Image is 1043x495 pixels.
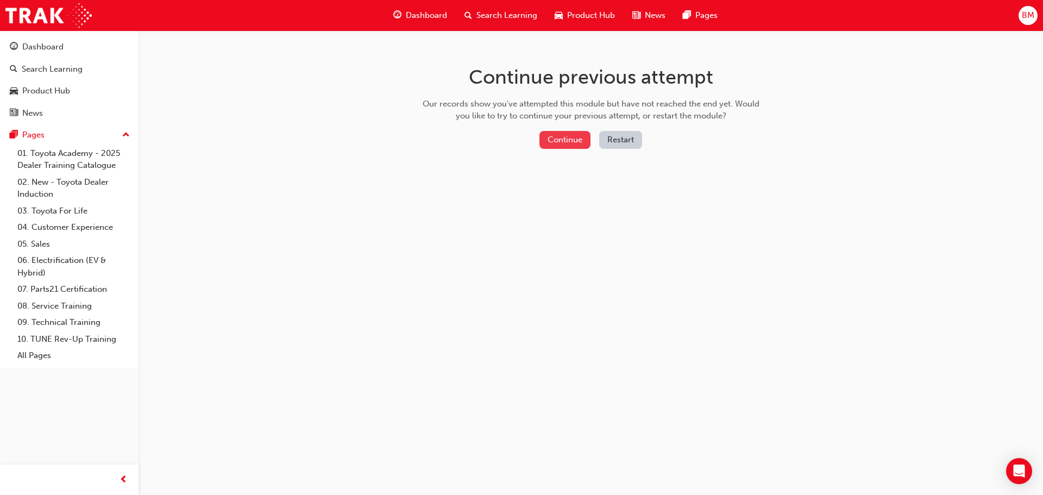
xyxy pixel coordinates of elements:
a: 02. New - Toyota Dealer Induction [13,174,134,203]
a: Product Hub [4,81,134,101]
span: BM [1022,9,1034,22]
div: Search Learning [22,63,83,76]
button: Pages [4,125,134,145]
div: Pages [22,129,45,141]
span: Pages [695,9,718,22]
button: Restart [599,131,642,149]
span: news-icon [10,109,18,118]
a: pages-iconPages [674,4,726,27]
span: up-icon [122,128,130,142]
div: Open Intercom Messenger [1006,458,1032,484]
a: 01. Toyota Academy - 2025 Dealer Training Catalogue [13,145,134,174]
a: guage-iconDashboard [385,4,456,27]
span: car-icon [555,9,563,22]
button: Continue [539,131,590,149]
span: pages-icon [683,9,691,22]
span: search-icon [464,9,472,22]
a: news-iconNews [624,4,674,27]
h1: Continue previous attempt [419,65,763,89]
span: guage-icon [10,42,18,52]
a: 03. Toyota For Life [13,203,134,220]
button: DashboardSearch LearningProduct HubNews [4,35,134,125]
a: 04. Customer Experience [13,219,134,236]
a: All Pages [13,347,134,364]
div: News [22,107,43,120]
a: News [4,103,134,123]
a: 09. Technical Training [13,314,134,331]
a: 08. Service Training [13,298,134,315]
span: Dashboard [406,9,447,22]
a: car-iconProduct Hub [546,4,624,27]
span: News [645,9,665,22]
div: Product Hub [22,85,70,97]
span: car-icon [10,86,18,96]
span: guage-icon [393,9,401,22]
a: Search Learning [4,59,134,79]
span: search-icon [10,65,17,74]
div: Our records show you've attempted this module but have not reached the end yet. Would you like to... [419,98,763,122]
a: Dashboard [4,37,134,57]
a: 07. Parts21 Certification [13,281,134,298]
a: 06. Electrification (EV & Hybrid) [13,252,134,281]
a: search-iconSearch Learning [456,4,546,27]
a: 05. Sales [13,236,134,253]
span: news-icon [632,9,640,22]
span: pages-icon [10,130,18,140]
span: prev-icon [120,473,128,487]
span: Product Hub [567,9,615,22]
img: Trak [5,3,92,28]
a: 10. TUNE Rev-Up Training [13,331,134,348]
button: BM [1019,6,1038,25]
div: Dashboard [22,41,64,53]
span: Search Learning [476,9,537,22]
